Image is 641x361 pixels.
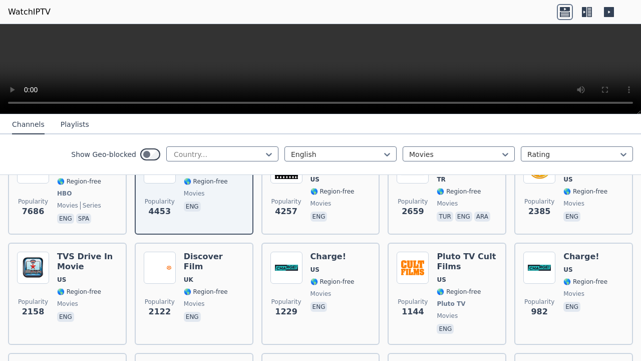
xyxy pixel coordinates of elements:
p: spa [76,214,91,224]
span: 🌎 Region-free [57,288,101,296]
span: series [80,202,101,210]
span: Popularity [398,298,428,306]
h6: Discover Film [184,252,244,272]
p: eng [310,302,328,312]
span: movies [310,200,332,208]
span: TR [437,175,445,184]
button: Channels [12,115,45,134]
span: movies [57,300,78,308]
button: Playlists [61,115,89,134]
img: Pluto TV Cult Films [397,252,429,284]
span: 4453 [149,206,171,218]
span: 2385 [528,206,551,218]
label: Show Geo-blocked [71,149,136,159]
span: Popularity [145,298,175,306]
h6: Charge! [563,252,607,262]
span: movies [437,200,458,208]
span: 🌎 Region-free [184,288,228,296]
span: 🌎 Region-free [310,188,355,196]
span: US [563,266,572,274]
span: 🌎 Region-free [57,177,101,186]
span: US [310,266,319,274]
p: eng [437,324,454,334]
img: TVS Drive In Movie [17,252,49,284]
span: 2659 [402,206,424,218]
span: US [57,276,66,284]
span: 🌎 Region-free [563,188,607,196]
span: UK [184,276,193,284]
a: WatchIPTV [8,6,51,18]
span: 🌎 Region-free [563,278,607,286]
p: eng [563,212,580,222]
span: Popularity [271,298,301,306]
span: HBO [57,190,72,198]
span: movies [310,290,332,298]
img: Charge! [270,252,302,284]
img: Discover Film [144,252,176,284]
p: eng [455,212,472,222]
span: movies [184,300,205,308]
span: Popularity [398,198,428,206]
span: movies [57,202,78,210]
p: eng [57,312,74,322]
span: 982 [531,306,547,318]
h6: TVS Drive In Movie [57,252,118,272]
span: Pluto TV [437,300,465,308]
span: 🌎 Region-free [184,177,228,186]
p: eng [184,312,201,322]
span: movies [184,190,205,198]
p: eng [310,212,328,222]
span: 2158 [22,306,45,318]
p: ara [474,212,490,222]
span: Popularity [524,198,554,206]
p: eng [184,202,201,212]
span: 1229 [275,306,297,318]
img: Charge! [523,252,555,284]
span: 7686 [22,206,45,218]
span: 1144 [402,306,424,318]
span: 4257 [275,206,297,218]
span: movies [437,312,458,320]
span: 🌎 Region-free [437,188,481,196]
span: 🌎 Region-free [310,278,355,286]
span: US [563,175,572,184]
p: eng [563,302,580,312]
span: movies [563,290,584,298]
span: US [310,175,319,184]
span: 🌎 Region-free [437,288,481,296]
span: Popularity [18,198,48,206]
h6: Pluto TV Cult Films [437,252,497,272]
p: eng [57,214,74,224]
span: Popularity [18,298,48,306]
h6: Charge! [310,252,355,262]
span: movies [563,200,584,208]
span: Popularity [271,198,301,206]
span: US [437,276,446,284]
span: Popularity [145,198,175,206]
span: Popularity [524,298,554,306]
span: 2122 [149,306,171,318]
p: tur [437,212,453,222]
